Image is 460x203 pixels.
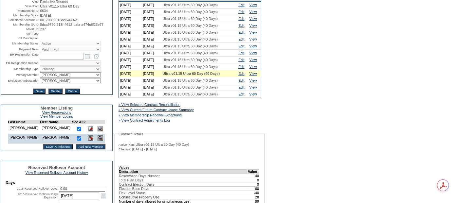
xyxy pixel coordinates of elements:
td: 0 [248,178,259,182]
td: ER Resignation Reason: [2,60,39,66]
td: [DATE] [119,63,142,70]
span: Contract Election Days [119,182,154,186]
a: View [249,78,257,82]
a: View [249,17,257,21]
a: View [249,10,257,14]
td: Days [6,180,108,185]
td: [DATE] [142,36,161,43]
span: Ultra v01.15 Ultra 60 Day (40 Days) [162,24,218,27]
img: View Dashboard [98,126,103,131]
td: [PERSON_NAME] [8,124,40,134]
a: » View Selected Contract Reconciliation [119,103,180,107]
a: Edit [238,51,244,55]
a: Open the time view popup. [93,53,100,60]
a: View [249,65,257,69]
td: 28 [248,195,259,199]
td: [DATE] [119,84,142,91]
td: [PERSON_NAME] [40,134,72,144]
td: Membership Type: [2,66,39,72]
td: Membership GUID: [2,23,39,26]
span: Total Plan Days [119,178,143,182]
a: Edit [238,65,244,69]
td: [DATE] [142,70,161,77]
a: » View Membership Renewal Exceptions [119,113,182,117]
span: Reservation Days Number [119,174,160,178]
td: -40 [248,191,259,195]
a: Edit [238,92,244,96]
a: Edit [238,44,244,48]
a: Edit [238,85,244,89]
span: Ultra v01.15 Ultra 60 Day (40 Days) [162,3,218,7]
a: View [249,92,257,96]
td: [DATE] [119,43,142,50]
td: [DATE] [119,8,142,15]
td: [DATE] [142,15,161,22]
a: Edit [238,37,244,41]
td: [DATE] [119,29,142,36]
a: » View Contract Adjustments Log [119,118,170,122]
td: [DATE] [142,2,161,8]
td: Membership ID: [2,9,39,13]
img: View Dashboard [98,135,103,141]
span: 6634 [40,9,48,13]
legend: Contract Details [118,132,144,136]
a: Edit [238,17,244,21]
span: Active Plan: [119,143,135,147]
td: [DATE] [142,8,161,15]
td: 0 [248,182,259,186]
td: Salesforce Account ID: [2,18,39,22]
span: Ultra v01.15 Ultra 60 Day (40 Days) [162,17,218,21]
td: [DATE] [119,57,142,63]
span: Flex Level Status [119,191,146,195]
td: [DATE] [119,15,142,22]
a: Edit [238,30,244,34]
td: VIP Type: [2,32,39,36]
a: View [249,30,257,34]
td: 40 [248,174,259,178]
span: Ultra v01.15 Ultra 60 Day (40 Days) [162,85,218,89]
a: View [249,51,257,55]
td: Consecutive Property Use [119,195,248,199]
td: [PERSON_NAME] [40,124,72,134]
td: Base Plan: [2,4,39,8]
span: Ultra v01.15 Ultra 60 Day (40 Days) [162,44,218,48]
input: Save Permissions [43,144,73,149]
td: [DATE] [142,50,161,57]
a: View Reservations [42,110,71,114]
a: View [249,85,257,89]
td: [DATE] [119,50,142,57]
span: Reserved Rollover Account [28,165,85,170]
span: Election Base Days [119,187,149,191]
input: Add New Member [76,144,106,149]
td: [PERSON_NAME] [8,134,40,144]
label: 2015 Reserved Rollover Days Expiration: [18,193,58,199]
a: Edit [238,58,244,62]
a: View [249,37,257,41]
td: [DATE] [142,77,161,84]
a: Edit [238,24,244,27]
td: First Name [40,120,72,124]
span: Ultra v01.15 Ultra 60 Day [40,4,79,8]
a: View [249,24,257,27]
img: Delete [88,126,93,131]
a: Edit [238,72,244,76]
td: VIP Description: [2,36,39,40]
a: View Reserved Rollover Account History [26,171,88,175]
a: Edit [238,10,244,14]
a: View Member Logins [40,114,73,118]
span: Ultra v01.15 Ultra 60 Day (40 Days) [162,30,218,34]
td: [DATE] [142,22,161,29]
span: Ultra v01.15 Ultra 60 Day (40 Days) [162,78,218,82]
span: Ultra v01.15 Ultra 60 Day (40 Days) [162,65,218,69]
td: Last Name [8,120,40,124]
td: Membership Status: [2,41,39,46]
a: View [249,58,257,62]
span: Ultra v01.15 Ultra 60 Day (40 Days) [162,92,218,96]
a: View [249,44,257,48]
span: 237 [40,27,46,31]
span: 9dca9720-913f-4612-bafa-a474c8f23e77 [40,23,103,26]
a: » View Current/Future Contract Usage Summary [119,108,194,112]
label: 2015 Reserved Rollover Days: [17,187,58,190]
span: Member Listing [41,106,73,110]
a: Edit [238,78,244,82]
